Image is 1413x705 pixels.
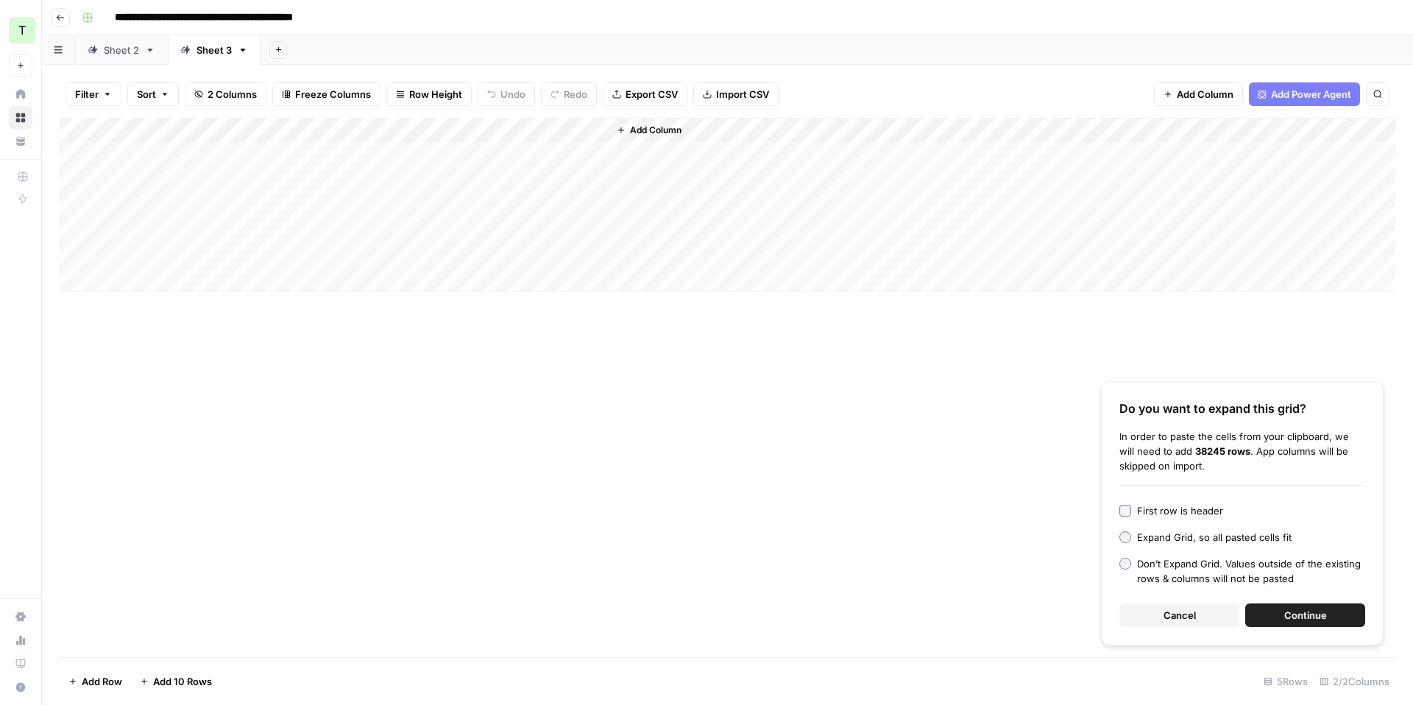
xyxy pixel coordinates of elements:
[185,82,266,106] button: 2 Columns
[1271,87,1351,102] span: Add Power Agent
[1137,556,1365,586] div: Don’t Expand Grid. Values outside of the existing rows & columns will not be pasted
[1119,603,1239,627] button: Cancel
[9,130,32,153] a: Your Data
[65,82,121,106] button: Filter
[611,121,687,140] button: Add Column
[196,43,232,57] div: Sheet 3
[1258,670,1314,693] div: 5 Rows
[1314,670,1395,693] div: 2/2 Columns
[82,674,122,689] span: Add Row
[1119,505,1131,517] input: First row is header
[153,674,212,689] span: Add 10 Rows
[168,35,261,65] a: Sheet 3
[1249,82,1360,106] button: Add Power Agent
[9,652,32,676] a: Learning Hub
[272,82,380,106] button: Freeze Columns
[131,670,221,693] button: Add 10 Rows
[716,87,769,102] span: Import CSV
[603,82,687,106] button: Export CSV
[1119,531,1131,543] input: Expand Grid, so all pasted cells fit
[75,35,168,65] a: Sheet 2
[626,87,678,102] span: Export CSV
[564,87,587,102] span: Redo
[9,106,32,130] a: Browse
[693,82,779,106] button: Import CSV
[478,82,535,106] button: Undo
[1195,445,1250,457] b: 38245 rows
[500,87,525,102] span: Undo
[9,82,32,106] a: Home
[386,82,472,106] button: Row Height
[1119,558,1131,570] input: Don’t Expand Grid. Values outside of the existing rows & columns will not be pasted
[295,87,371,102] span: Freeze Columns
[9,628,32,652] a: Usage
[630,124,681,137] span: Add Column
[9,676,32,699] button: Help + Support
[18,21,26,39] span: T
[127,82,179,106] button: Sort
[1154,82,1243,106] button: Add Column
[1119,400,1365,417] div: Do you want to expand this grid?
[1177,87,1233,102] span: Add Column
[1164,608,1196,623] span: Cancel
[1284,608,1327,623] span: Continue
[1245,603,1365,627] button: Continue
[1137,530,1292,545] div: Expand Grid, so all pasted cells fit
[60,670,131,693] button: Add Row
[409,87,462,102] span: Row Height
[9,12,32,49] button: Workspace: TY SEO Team
[1137,503,1223,518] div: First row is header
[208,87,257,102] span: 2 Columns
[104,43,139,57] div: Sheet 2
[1119,429,1365,473] div: In order to paste the cells from your clipboard, we will need to add . App columns will be skippe...
[541,82,597,106] button: Redo
[75,87,99,102] span: Filter
[137,87,156,102] span: Sort
[9,605,32,628] a: Settings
